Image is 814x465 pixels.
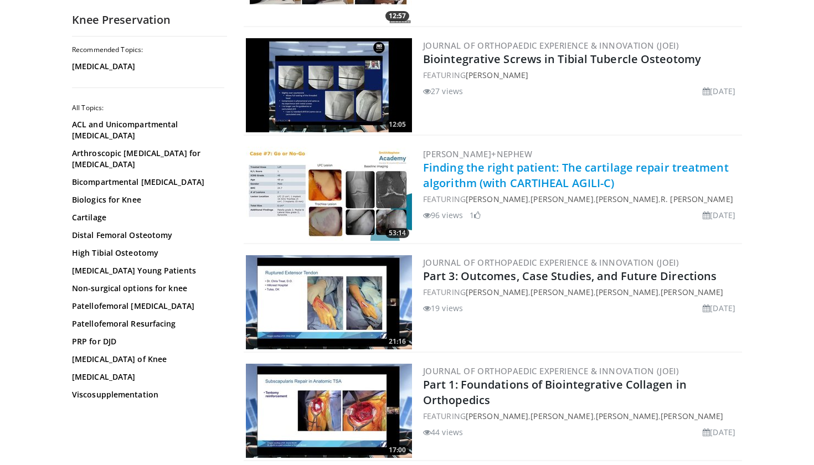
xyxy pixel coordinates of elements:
li: 19 views [423,302,463,314]
a: Patellofemoral Resurfacing [72,318,221,329]
a: [PERSON_NAME] [530,287,593,297]
li: [DATE] [703,302,735,314]
a: Part 1: Foundations of Biointegrative Collagen in Orthopedics [423,377,687,407]
a: [PERSON_NAME] [661,411,723,421]
div: FEATURING [423,69,740,81]
a: Journal of Orthopaedic Experience & Innovation (JOEI) [423,40,679,51]
li: [DATE] [703,209,735,221]
a: Finding the right patient: The cartilage repair treatment algorithm (with CARTIHEAL AGILI-C) [423,160,729,190]
a: Biointegrative Screws in Tibial Tubercle Osteotomy [423,51,701,66]
h2: Knee Preservation [72,13,227,27]
a: [PERSON_NAME] [530,194,593,204]
li: 1 [470,209,481,221]
span: 12:05 [385,120,409,130]
a: [PERSON_NAME] [596,411,658,421]
a: Part 3: Outcomes, Case Studies, and Future Directions [423,268,717,283]
a: [PERSON_NAME] [466,411,528,421]
a: Non-surgical options for knee [72,283,221,294]
a: High Tibial Osteotomy [72,247,221,259]
div: FEATURING , , , [423,193,740,205]
a: [MEDICAL_DATA] [72,61,221,72]
a: [PERSON_NAME] [661,287,723,297]
a: [PERSON_NAME] [466,194,528,204]
a: ACL and Unicompartmental [MEDICAL_DATA] [72,119,221,141]
h2: Recommended Topics: [72,45,224,54]
a: Journal of Orthopaedic Experience & Innovation (JOEI) [423,365,679,376]
a: Cartilage [72,212,221,223]
a: PRP for DJD [72,336,221,347]
a: Arthroscopic [MEDICAL_DATA] for [MEDICAL_DATA] [72,148,221,170]
a: Bicompartmental [MEDICAL_DATA] [72,177,221,188]
a: [MEDICAL_DATA] [72,371,221,383]
li: 27 views [423,85,463,97]
li: [DATE] [703,426,735,438]
li: 96 views [423,209,463,221]
div: FEATURING , , , [423,286,740,298]
a: Viscosupplementation [72,389,221,400]
img: b35d65a9-7d45-400a-8b67-eef5d228f227.300x170_q85_crop-smart_upscale.jpg [246,255,412,349]
a: 17:00 [246,364,412,458]
a: [PERSON_NAME] [530,411,593,421]
a: 53:14 [246,147,412,241]
img: 21cc53e3-2ad0-443c-9dfc-59df409b96e5.300x170_q85_crop-smart_upscale.jpg [246,364,412,458]
li: 44 views [423,426,463,438]
div: FEATURING , , , [423,410,740,422]
a: 12:05 [246,38,412,132]
img: c28faab9-c4a6-4db2-ad81-9ac83c375198.300x170_q85_crop-smart_upscale.jpg [246,38,412,132]
a: Patellofemoral [MEDICAL_DATA] [72,301,221,312]
span: 53:14 [385,228,409,238]
span: 12:57 [385,11,409,21]
a: [PERSON_NAME] [596,287,658,297]
a: Biologics for Knee [72,194,221,205]
a: [PERSON_NAME] [596,194,658,204]
a: R. [PERSON_NAME] [661,194,733,204]
h2: All Topics: [72,104,224,112]
img: 2894c166-06ea-43da-b75e-3312627dae3b.300x170_q85_crop-smart_upscale.jpg [246,147,412,241]
span: 21:16 [385,337,409,347]
span: 17:00 [385,445,409,455]
a: [MEDICAL_DATA] Young Patients [72,265,221,276]
li: [DATE] [703,85,735,97]
a: [PERSON_NAME]+Nephew [423,148,532,159]
a: [MEDICAL_DATA] of Knee [72,354,221,365]
a: [PERSON_NAME] [466,70,528,80]
a: 21:16 [246,255,412,349]
a: Journal of Orthopaedic Experience & Innovation (JOEI) [423,257,679,268]
a: Distal Femoral Osteotomy [72,230,221,241]
a: [PERSON_NAME] [466,287,528,297]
